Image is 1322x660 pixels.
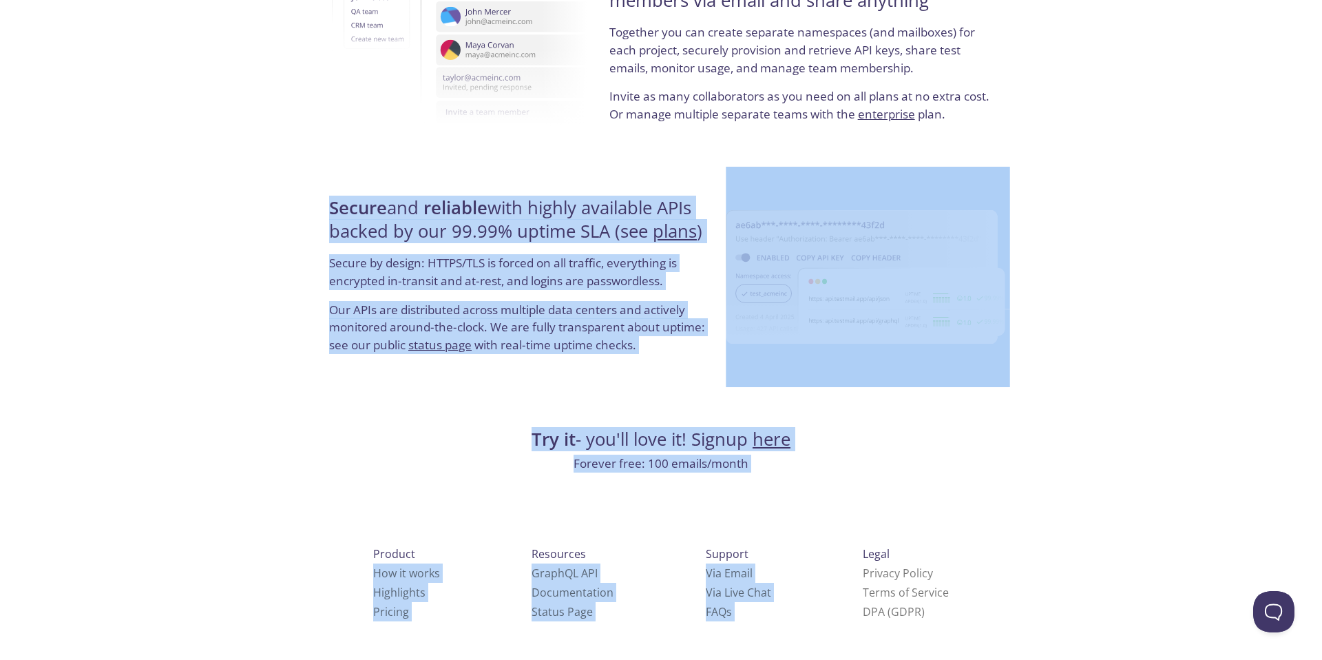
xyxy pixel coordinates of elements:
[329,196,713,255] h4: and with highly available APIs backed by our 99.99% uptime SLA (see )
[753,427,790,451] a: here
[653,219,697,243] a: plans
[373,585,426,600] a: Highlights
[532,604,593,619] a: Status Page
[373,604,409,619] a: Pricing
[706,566,753,581] a: Via Email
[1253,591,1294,632] iframe: Help Scout Beacon - Open
[706,604,732,619] a: FAQ
[863,604,925,619] a: DPA (GDPR)
[532,585,613,600] a: Documentation
[373,566,440,581] a: How it works
[726,604,732,619] span: s
[325,428,997,451] h4: - you'll love it! Signup
[706,546,748,561] span: Support
[373,546,415,561] span: Product
[325,455,997,473] p: Forever free: 100 emails/month
[706,585,771,600] a: Via Live Chat
[423,196,487,220] strong: reliable
[329,254,713,300] p: Secure by design: HTTPS/TLS is forced on all traffic, everything is encrypted in-transit and at-r...
[609,87,993,123] p: Invite as many collaborators as you need on all plans at no extra cost. Or manage multiple separa...
[726,167,1010,388] img: uptime
[609,23,993,87] p: Together you can create separate namespaces (and mailboxes) for each project, securely provision ...
[532,546,586,561] span: Resources
[863,585,949,600] a: Terms of Service
[863,566,933,581] a: Privacy Policy
[329,301,713,365] p: Our APIs are distributed across multiple data centers and actively monitored around-the-clock. We...
[329,196,387,220] strong: Secure
[532,427,576,451] strong: Try it
[858,106,915,122] a: enterprise
[863,546,890,561] span: Legal
[408,337,472,353] a: status page
[532,566,598,581] a: GraphQL API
